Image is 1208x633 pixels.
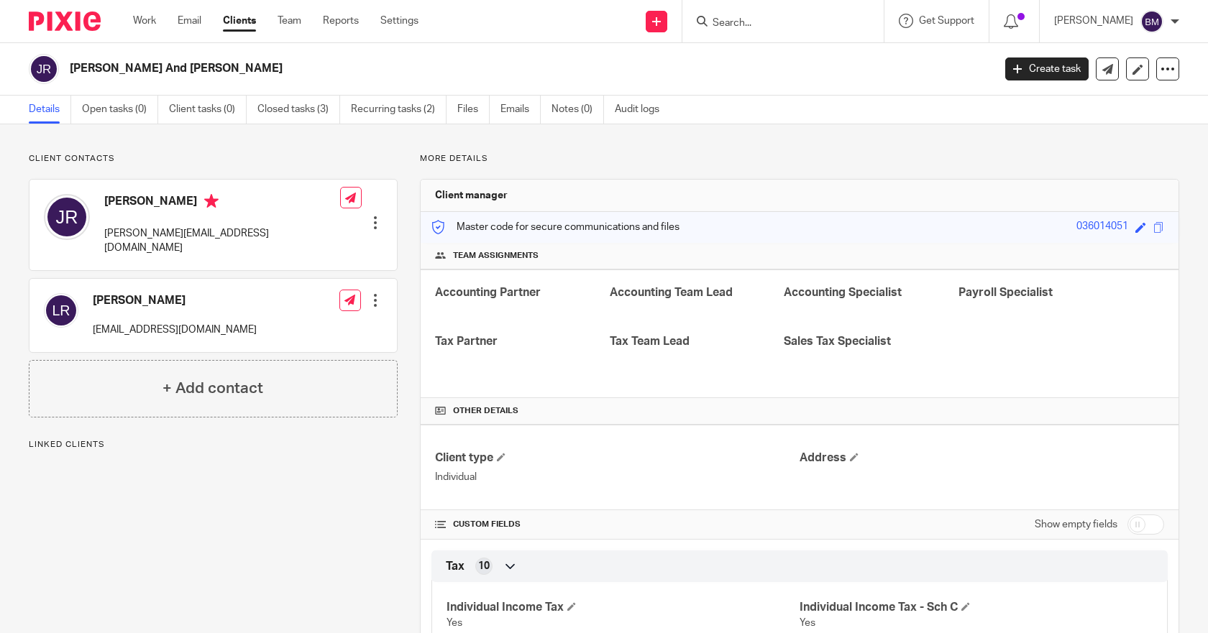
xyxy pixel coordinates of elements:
[610,336,690,347] span: Tax Team Lead
[615,96,670,124] a: Audit logs
[453,250,539,262] span: Team assignments
[1035,517,1117,532] label: Show empty fields
[919,16,974,26] span: Get Support
[351,96,447,124] a: Recurring tasks (2)
[446,559,465,574] span: Tax
[447,600,800,615] h4: Individual Income Tax
[1005,57,1089,80] a: Create task
[800,451,1164,466] h4: Address
[104,194,340,212] h4: [PERSON_NAME]
[435,188,508,203] h3: Client manager
[93,293,257,308] h4: [PERSON_NAME]
[784,336,891,347] span: Sales Tax Specialist
[163,377,263,399] h4: + Add contact
[257,96,340,124] a: Closed tasks (3)
[500,96,541,124] a: Emails
[567,602,576,611] span: Edit Individual Income Tax
[93,323,257,337] p: [EMAIL_ADDRESS][DOMAIN_NAME]
[223,14,256,28] a: Clients
[431,220,679,234] p: Master code for secure communications and files
[435,519,800,530] h4: CUSTOM FIELDS
[457,96,490,124] a: Files
[435,336,498,347] span: Tax Partner
[850,453,859,461] span: Edit Address
[1140,10,1163,33] img: svg%3E
[447,618,462,628] span: Yes
[1135,222,1146,233] span: Edit code
[104,226,340,256] p: [PERSON_NAME][EMAIL_ADDRESS][DOMAIN_NAME]
[1054,14,1133,28] p: [PERSON_NAME]
[420,153,1179,165] p: More details
[380,14,418,28] a: Settings
[278,14,301,28] a: Team
[29,54,59,84] img: svg%3E
[1096,57,1119,80] a: Send new email
[44,293,78,328] img: svg%3E
[478,559,490,573] span: 10
[29,11,101,31] img: Pixie
[711,17,841,30] input: Search
[1126,57,1149,80] a: Edit client
[435,451,800,466] h4: Client type
[82,96,158,124] a: Open tasks (0)
[44,194,90,240] img: svg%3E
[169,96,247,124] a: Client tasks (0)
[1076,219,1128,236] div: 036014051
[29,439,398,451] p: Linked clients
[435,470,800,484] p: Individual
[961,602,970,611] span: Edit Individual Income Tax - Sch C
[29,96,71,124] a: Details
[497,453,505,461] span: Change Client type
[453,405,518,417] span: Other details
[29,153,398,165] p: Client contacts
[1153,222,1164,233] span: Copy to clipboard
[435,287,541,298] span: Accounting Partner
[178,14,201,28] a: Email
[800,618,815,628] span: Yes
[204,194,219,208] i: Primary
[552,96,604,124] a: Notes (0)
[958,287,1053,298] span: Payroll Specialist
[800,600,1153,615] h4: Individual Income Tax - Sch C
[323,14,359,28] a: Reports
[70,61,801,76] h2: [PERSON_NAME] And [PERSON_NAME]
[784,287,902,298] span: Accounting Specialist
[610,287,733,298] span: Accounting Team Lead
[133,14,156,28] a: Work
